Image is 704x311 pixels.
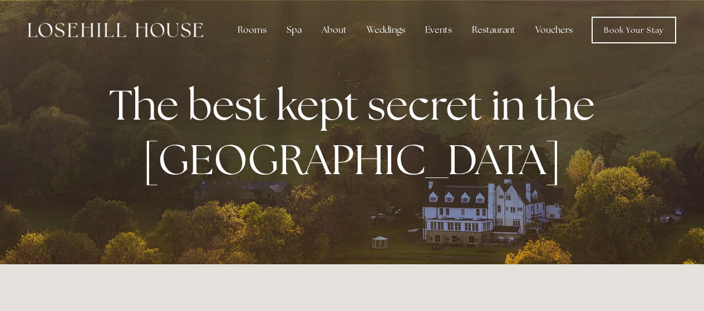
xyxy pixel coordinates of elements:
[416,19,461,41] div: Events
[28,23,203,37] img: Losehill House
[278,19,311,41] div: Spa
[229,19,275,41] div: Rooms
[313,19,356,41] div: About
[526,19,582,41] a: Vouchers
[592,17,676,43] a: Book Your Stay
[463,19,524,41] div: Restaurant
[109,77,604,186] strong: The best kept secret in the [GEOGRAPHIC_DATA]
[358,19,414,41] div: Weddings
